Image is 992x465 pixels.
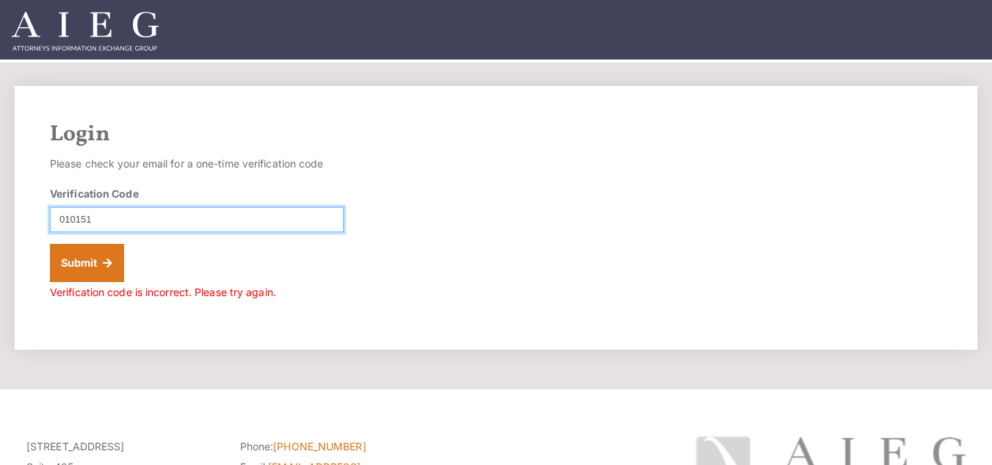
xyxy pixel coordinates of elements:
img: Attorneys Information Exchange Group [12,12,159,51]
a: [PHONE_NUMBER] [273,440,366,453]
label: Verification Code [50,186,139,201]
h2: Login [50,121,942,148]
button: Submit [50,244,124,282]
li: Phone: [240,436,432,457]
p: Please check your email for a one-time verification code [50,154,344,174]
span: Verification code is incorrect. Please try again. [50,286,276,298]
